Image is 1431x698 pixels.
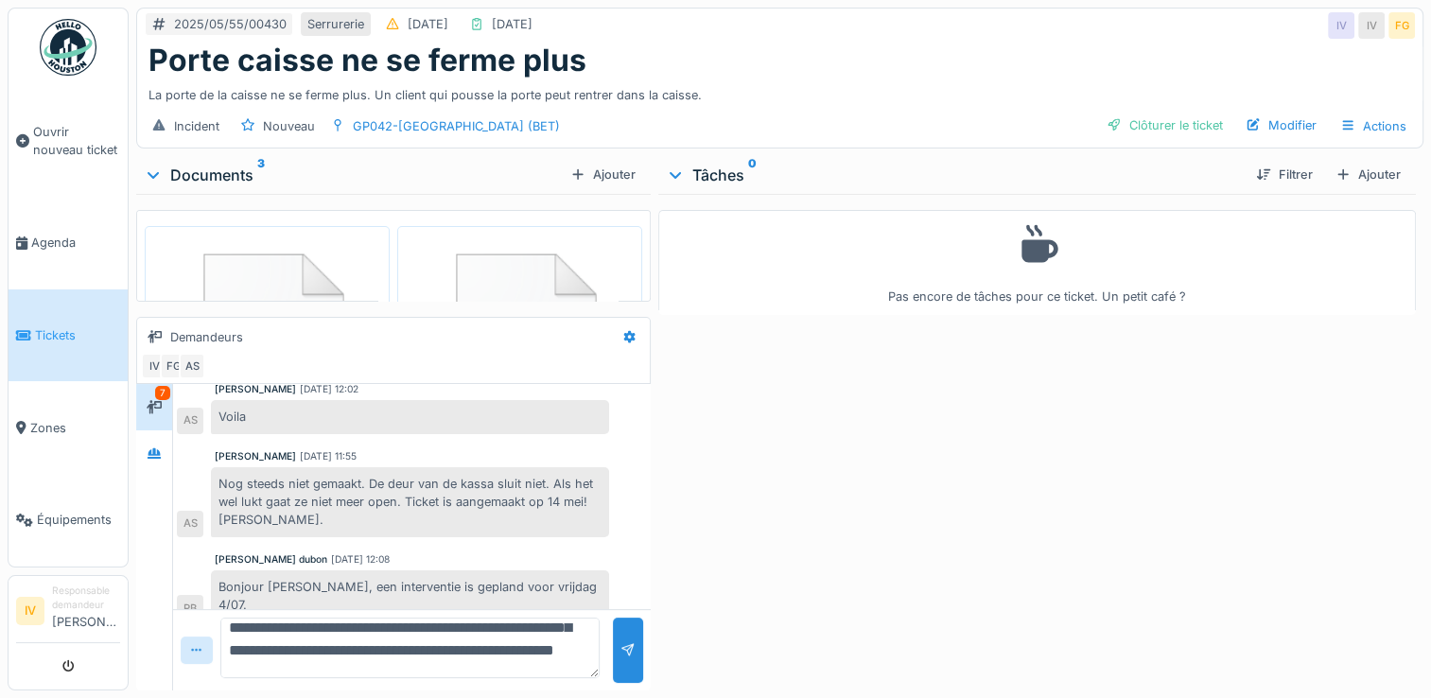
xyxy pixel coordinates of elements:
div: [PERSON_NAME] dubon [215,552,327,567]
div: RB [177,595,203,621]
div: IV [1328,12,1354,39]
div: Responsable demandeur [52,584,120,613]
sup: 3 [257,164,265,186]
a: Ouvrir nouveau ticket [9,86,128,197]
a: IV Responsable demandeur[PERSON_NAME] [16,584,120,643]
div: 7 [155,386,170,400]
span: Agenda [31,234,120,252]
div: Ajouter [1328,162,1408,187]
div: [DATE] [492,15,532,33]
div: Tâches [666,164,1241,186]
li: IV [16,597,44,625]
div: Actions [1332,113,1415,140]
div: IV [1358,12,1385,39]
img: 84750757-fdcc6f00-afbb-11ea-908a-1074b026b06b.png [402,231,637,457]
div: [DATE] 12:02 [300,382,358,396]
div: Modifier [1238,113,1324,138]
div: La porte de la caisse ne se ferme plus. Un client qui pousse la porte peut rentrer dans la caisse. [148,79,1411,104]
div: Nouveau [263,117,315,135]
sup: 0 [748,164,757,186]
a: Tickets [9,289,128,382]
div: Nog steeds niet gemaakt. De deur van de kassa sluit niet. Als het wel lukt gaat ze niet meer open... [211,467,609,537]
div: [PERSON_NAME] [215,382,296,396]
div: FG [160,353,186,379]
div: AS [177,408,203,434]
div: [DATE] 11:55 [300,449,357,463]
a: Équipements [9,474,128,567]
li: [PERSON_NAME] [52,584,120,638]
div: Incident [174,117,219,135]
div: AS [179,353,205,379]
span: Zones [30,419,120,437]
div: [DATE] [408,15,448,33]
div: Pas encore de tâches pour ce ticket. Un petit café ? [671,218,1404,306]
div: Voila [211,400,609,433]
h1: Porte caisse ne se ferme plus [148,43,586,79]
div: Filtrer [1248,162,1320,187]
span: Ouvrir nouveau ticket [33,123,120,159]
div: 2025/05/55/00430 [174,15,287,33]
a: Agenda [9,197,128,289]
div: [PERSON_NAME] [215,449,296,463]
div: Serrurerie [307,15,364,33]
span: Tickets [35,326,120,344]
span: Équipements [37,511,120,529]
a: Zones [9,381,128,474]
div: Demandeurs [170,328,243,346]
div: Ajouter [563,162,643,187]
div: Bonjour [PERSON_NAME], een interventie is gepland voor vrijdag 4/07. [211,570,609,621]
img: 84750757-fdcc6f00-afbb-11ea-908a-1074b026b06b.png [149,231,385,457]
div: [DATE] 12:08 [331,552,390,567]
div: IV [141,353,167,379]
img: Badge_color-CXgf-gQk.svg [40,19,96,76]
div: Clôturer le ticket [1099,113,1230,138]
div: Documents [144,164,563,186]
div: AS [177,511,203,537]
div: FG [1388,12,1415,39]
div: GP042-[GEOGRAPHIC_DATA] (BET) [353,117,560,135]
